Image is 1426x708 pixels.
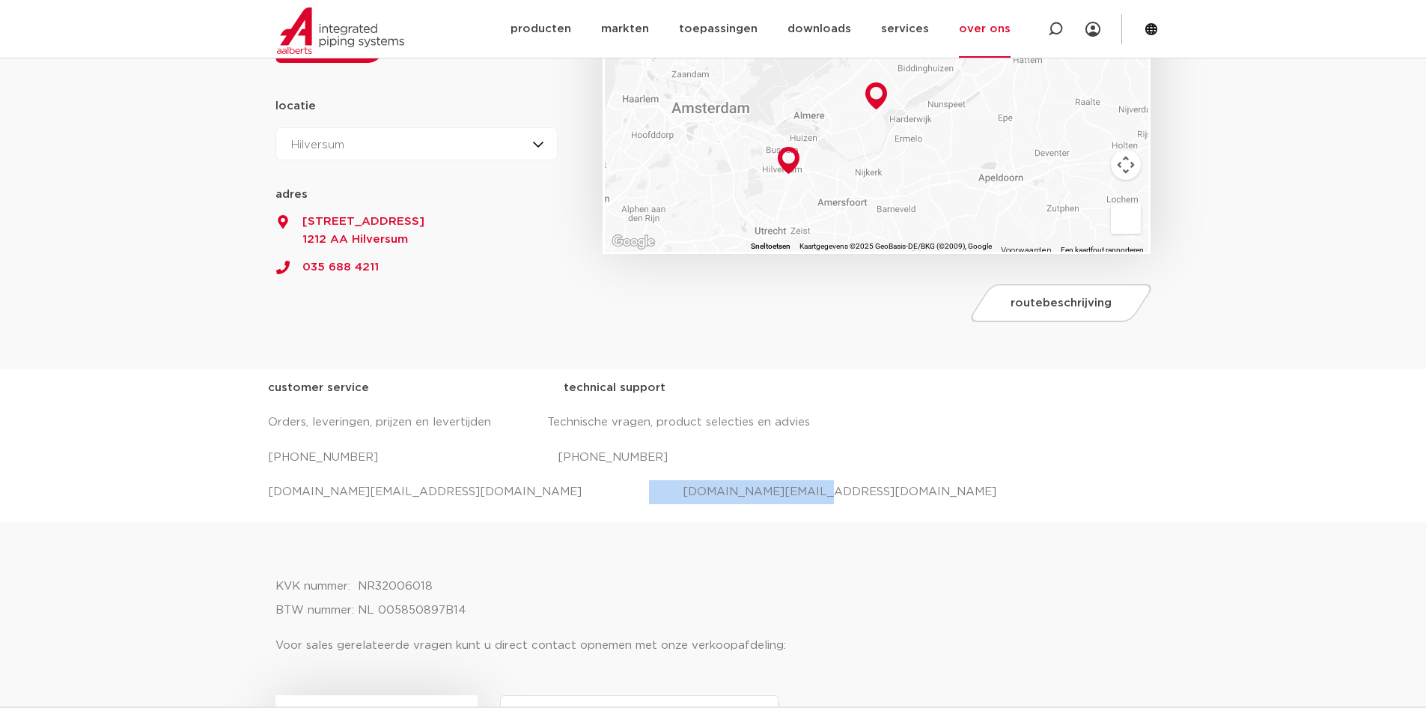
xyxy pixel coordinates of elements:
[268,446,1159,470] p: [PHONE_NUMBER] [PHONE_NUMBER]
[967,284,1156,322] a: routebeschrijving
[275,634,1151,658] p: Voor sales gerelateerde vragen kunt u direct contact opnemen met onze verkoopafdeling:
[1001,246,1052,254] a: Voorwaarden (wordt geopend in een nieuw tabblad)
[291,139,344,151] span: Hilversum
[751,241,790,252] button: Sneltoetsen
[1011,297,1112,309] span: routebeschrijving
[1111,150,1141,180] button: Bedieningsopties voor de kaartweergave
[268,480,1159,504] p: [DOMAIN_NAME][EMAIL_ADDRESS][DOMAIN_NAME] [DOMAIN_NAME][EMAIL_ADDRESS][DOMAIN_NAME]
[799,242,992,250] span: Kaartgegevens ©2025 GeoBasis-DE/BKG (©2009), Google
[271,28,400,63] a: contact
[609,232,658,252] img: Google
[1111,204,1141,234] button: Sleep Pegman de kaart op om Street View te openen
[609,232,658,252] a: Dit gebied openen in Google Maps (er wordt een nieuw venster geopend)
[275,575,1151,623] p: KVK nummer: NR32006018 BTW nummer: NL 005850897B14
[268,382,665,393] strong: customer service technical support
[268,411,1159,435] p: Orders, leveringen, prijzen en levertijden Technische vragen, product selecties en advies
[1061,246,1144,254] a: Een kaartfout rapporteren
[275,100,316,112] strong: locatie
